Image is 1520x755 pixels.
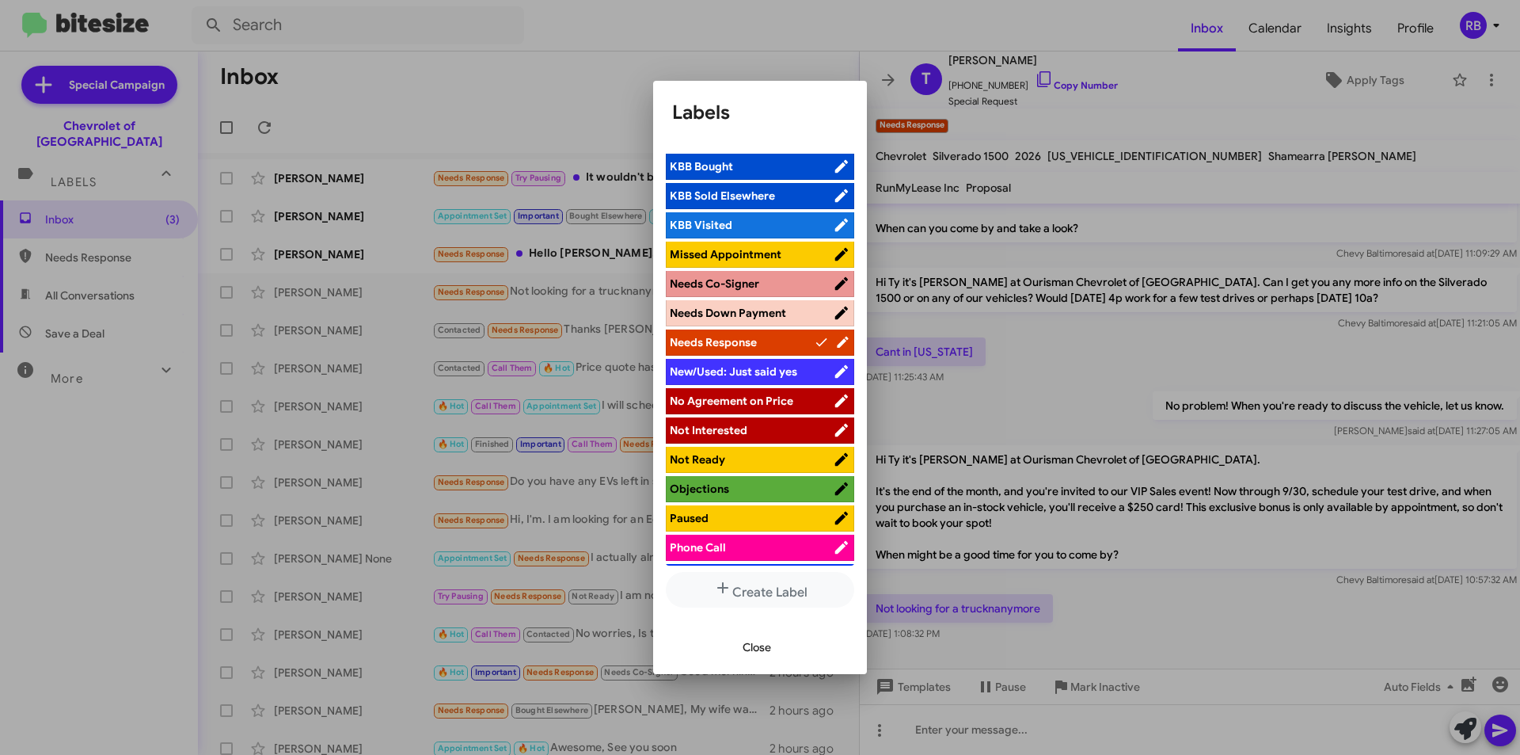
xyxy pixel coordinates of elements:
span: KBB Sold Elsewhere [670,189,775,203]
span: Paused [670,511,709,525]
button: Close [730,633,784,662]
span: Not Interested [670,423,747,437]
span: Missed Appointment [670,247,781,261]
span: Close [743,633,771,662]
span: Phone Call [670,540,726,555]
h1: Labels [672,100,848,125]
span: Objections [670,482,729,496]
span: KBB Bought [670,159,733,173]
span: New/Used: Just said yes [670,364,797,379]
button: Create Label [666,572,854,608]
span: Needs Co-Signer [670,276,759,291]
span: No Agreement on Price [670,394,793,408]
span: KBB Visited [670,218,732,232]
span: Needs Down Payment [670,306,786,320]
span: Not Ready [670,452,725,467]
span: Needs Response [670,335,757,349]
